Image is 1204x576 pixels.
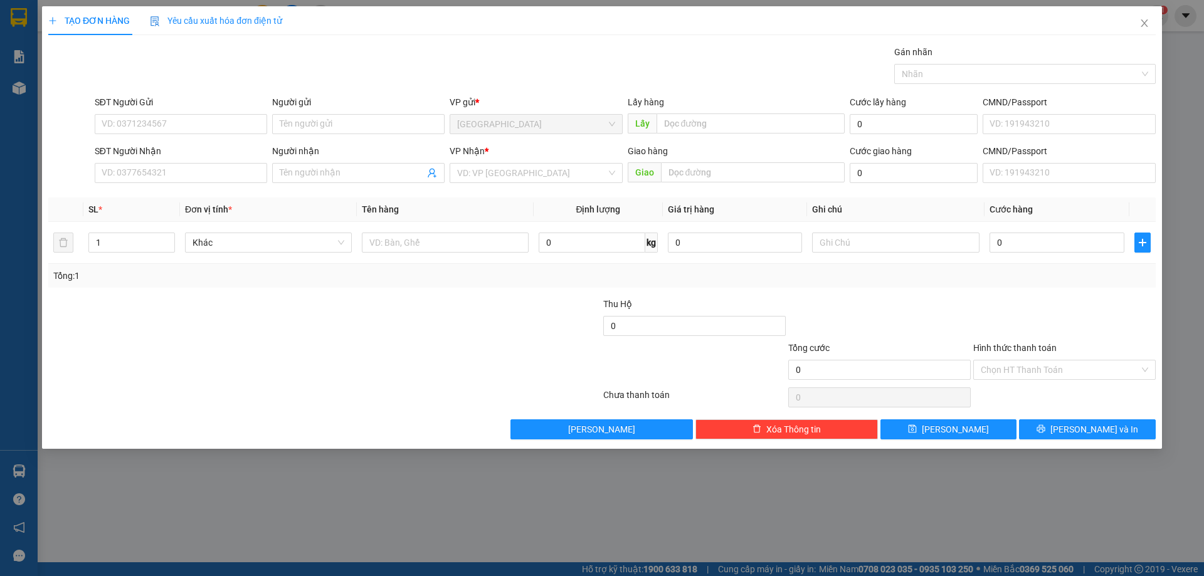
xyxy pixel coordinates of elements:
span: Lấy hàng [628,97,664,107]
span: Thu Hộ [603,299,632,309]
label: Cước lấy hàng [850,97,906,107]
span: printer [1037,424,1045,434]
span: kg [645,233,658,253]
button: Close [1127,6,1162,41]
th: Ghi chú [808,197,985,222]
span: Định lượng [576,204,621,214]
button: save[PERSON_NAME] [880,419,1017,439]
span: Increase Value [161,233,174,243]
input: Cước giao hàng [850,163,978,183]
input: Dọc đường [661,162,845,182]
span: VP Nhận [450,146,485,156]
span: Yêu cầu xuất hóa đơn điện tử [150,16,282,26]
span: close [1139,18,1149,28]
div: VP gửi [450,95,623,109]
input: VD: Bàn, Ghế [362,233,529,253]
input: 0 [668,233,803,253]
span: plus [48,16,57,25]
span: [PERSON_NAME] [569,422,636,436]
input: Dọc đường [657,113,845,134]
span: user-add [428,168,438,178]
span: plus [1135,238,1150,248]
span: Lấy [628,113,657,134]
input: Ghi Chú [813,233,980,253]
span: [PERSON_NAME] và In [1050,422,1138,436]
div: CMND/Passport [983,95,1155,109]
span: SL [88,204,98,214]
span: Decrease Value [161,243,174,252]
span: Tên hàng [362,204,399,214]
button: printer[PERSON_NAME] và In [1020,419,1156,439]
button: delete [53,233,73,253]
button: [PERSON_NAME] [511,419,694,439]
span: Đà Lạt [458,115,615,134]
span: Xóa Thông tin [766,422,821,436]
span: Giao [628,162,661,182]
div: SĐT Người Gửi [95,95,267,109]
div: SĐT Người Nhận [95,144,267,158]
span: Giao hàng [628,146,668,156]
span: delete [752,424,761,434]
span: Đơn vị tính [185,204,232,214]
label: Cước giao hàng [850,146,912,156]
span: Tổng cước [788,343,830,353]
button: plus [1134,233,1151,253]
label: Hình thức thanh toán [973,343,1057,353]
span: Khác [193,233,344,252]
div: CMND/Passport [983,144,1155,158]
button: deleteXóa Thông tin [696,419,879,439]
input: Cước lấy hàng [850,114,978,134]
div: Người nhận [272,144,445,158]
div: Chưa thanh toán [602,388,787,410]
span: up [164,235,172,243]
span: TẠO ĐƠN HÀNG [48,16,130,26]
span: save [909,424,917,434]
div: Tổng: 1 [53,269,465,283]
div: Người gửi [272,95,445,109]
span: [PERSON_NAME] [922,422,990,436]
span: Giá trị hàng [668,204,714,214]
span: down [164,244,172,251]
label: Gán nhãn [894,47,932,57]
img: icon [150,16,160,26]
span: Cước hàng [990,204,1033,214]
